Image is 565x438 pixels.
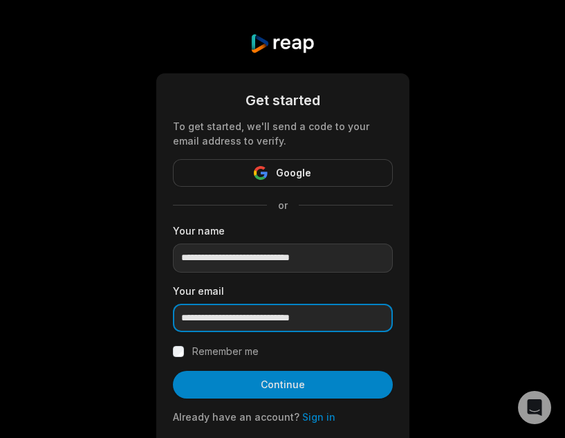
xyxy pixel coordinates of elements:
label: Your email [173,284,393,298]
div: To get started, we'll send a code to your email address to verify. [173,119,393,148]
div: Open Intercom Messenger [518,391,551,424]
button: Google [173,159,393,187]
div: Get started [173,90,393,111]
img: reap [250,33,315,54]
span: or [267,198,299,212]
label: Remember me [192,343,259,360]
span: Google [276,165,311,181]
button: Continue [173,371,393,399]
a: Sign in [302,411,335,423]
span: Already have an account? [173,411,299,423]
label: Your name [173,223,393,238]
